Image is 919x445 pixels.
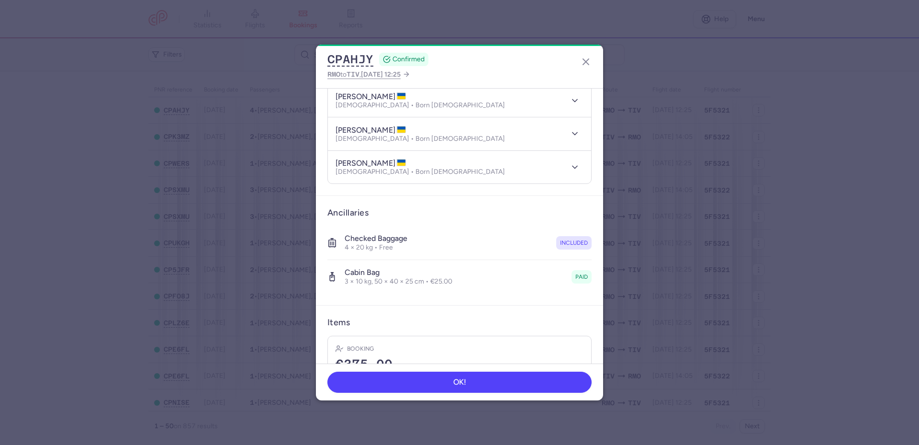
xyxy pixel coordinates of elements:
a: RMOtoTIV,[DATE] 12:25 [327,68,410,80]
span: RMO [327,70,340,78]
h4: Checked baggage [345,234,407,243]
span: CONFIRMED [392,55,425,64]
p: 3 × 10 kg, 50 × 40 × 25 cm • €25.00 [345,277,452,286]
span: included [560,238,588,248]
span: [DATE] 12:25 [361,70,401,79]
p: [DEMOGRAPHIC_DATA] • Born [DEMOGRAPHIC_DATA] [336,168,505,176]
button: OK! [327,372,592,393]
p: [DEMOGRAPHIC_DATA] • Born [DEMOGRAPHIC_DATA] [336,102,505,109]
p: [DEMOGRAPHIC_DATA] • Born [DEMOGRAPHIC_DATA] [336,135,505,143]
h4: Booking [347,344,374,354]
h3: Items [327,317,350,328]
div: Booking€375.00 [328,336,591,380]
h4: [PERSON_NAME] [336,159,406,168]
span: €375.00 [336,357,392,372]
span: to , [327,68,401,80]
span: OK! [453,378,466,387]
h3: Ancillaries [327,207,592,218]
p: 4 × 20 kg • Free [345,243,407,252]
span: TIV [347,70,359,78]
h4: [PERSON_NAME] [336,92,406,102]
h4: Cabin bag [345,268,452,277]
h4: [PERSON_NAME] [336,126,406,135]
button: CPAHJY [327,52,373,67]
span: paid [575,272,588,282]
